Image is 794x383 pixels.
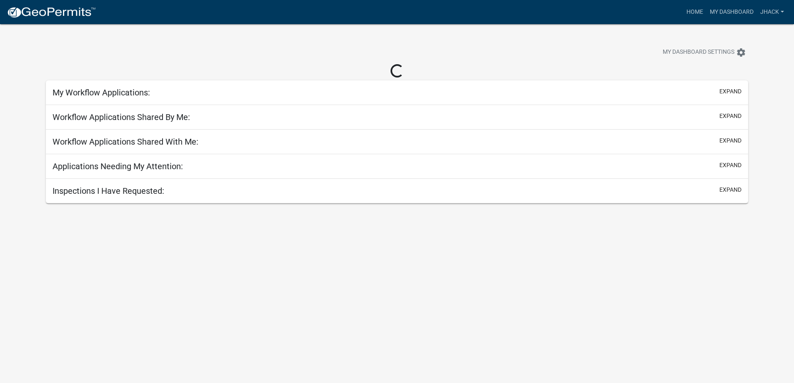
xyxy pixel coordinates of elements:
[719,185,741,194] button: expand
[736,48,746,58] i: settings
[719,112,741,120] button: expand
[53,161,183,171] h5: Applications Needing My Attention:
[719,87,741,96] button: expand
[656,44,753,60] button: My Dashboard Settingssettings
[53,137,198,147] h5: Workflow Applications Shared With Me:
[683,4,706,20] a: Home
[53,112,190,122] h5: Workflow Applications Shared By Me:
[53,186,164,196] h5: Inspections I Have Requested:
[757,4,787,20] a: jhack
[53,88,150,98] h5: My Workflow Applications:
[663,48,734,58] span: My Dashboard Settings
[706,4,757,20] a: My Dashboard
[719,136,741,145] button: expand
[719,161,741,170] button: expand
